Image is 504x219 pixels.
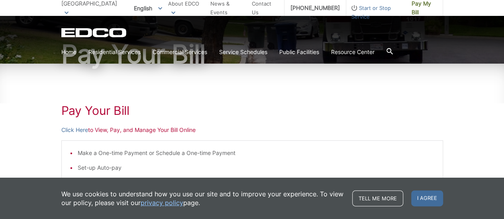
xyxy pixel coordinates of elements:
[61,126,88,134] a: Click Here
[61,48,76,56] a: Home
[61,190,344,207] p: We use cookies to understand how you use our site and to improve your experience. To view our pol...
[78,163,435,172] li: Set-up Auto-pay
[141,198,183,207] a: privacy policy
[153,48,207,56] a: Commercial Services
[219,48,267,56] a: Service Schedules
[128,2,168,15] span: English
[61,126,443,134] p: to View, Pay, and Manage Your Bill Online
[61,28,127,37] a: EDCD logo. Return to the homepage.
[331,48,375,56] a: Resource Center
[78,149,435,157] li: Make a One-time Payment or Schedule a One-time Payment
[61,103,443,118] h1: Pay Your Bill
[279,48,319,56] a: Public Facilities
[411,190,443,206] span: I agree
[88,48,141,56] a: Residential Services
[61,41,443,67] h1: Pay Your Bill
[352,190,403,206] a: Tell me more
